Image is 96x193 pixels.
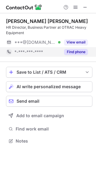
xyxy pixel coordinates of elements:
button: Notes [6,137,92,145]
div: [PERSON_NAME] [PERSON_NAME] [6,18,88,24]
button: Find work email [6,125,92,133]
span: AI write personalized message [17,84,81,89]
button: save-profile-one-click [6,67,92,78]
div: Save to List / ATS / CRM [17,70,82,75]
button: Add to email campaign [6,110,92,121]
span: Notes [16,138,90,144]
button: AI write personalized message [6,81,92,92]
span: ***@[DOMAIN_NAME] [14,40,56,45]
button: Reveal Button [64,49,88,55]
button: Reveal Button [64,39,88,45]
span: Send email [17,99,39,104]
div: HR Director, Business Partner at OTRAC Heavy Equipment [6,25,92,36]
button: Send email [6,96,92,107]
img: ContactOut v5.3.10 [6,4,42,11]
span: Find work email [16,126,90,132]
span: Add to email campaign [16,113,64,118]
